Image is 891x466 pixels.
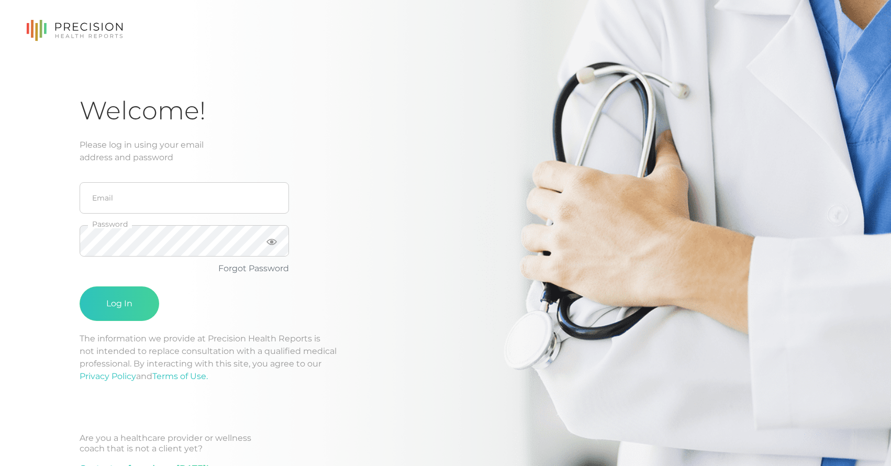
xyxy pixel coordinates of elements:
button: Log In [80,286,159,321]
h1: Welcome! [80,95,811,126]
p: The information we provide at Precision Health Reports is not intended to replace consultation wi... [80,332,811,383]
div: Please log in using your email address and password [80,139,811,164]
a: Privacy Policy [80,371,136,381]
a: Forgot Password [218,263,289,273]
input: Email [80,182,289,214]
div: Are you a healthcare provider or wellness coach that is not a client yet? [80,433,811,454]
a: Terms of Use. [152,371,208,381]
